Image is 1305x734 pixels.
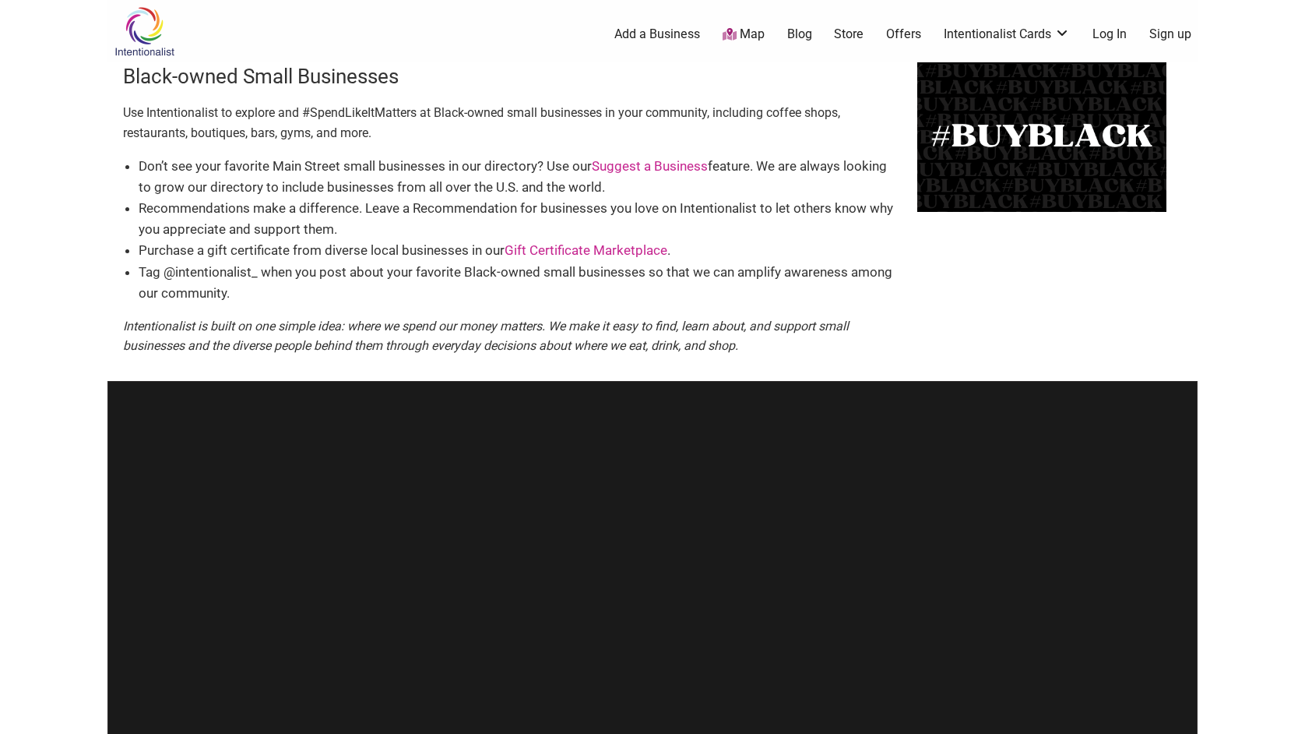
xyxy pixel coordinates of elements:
[123,319,849,354] em: Intentionalist is built on one simple idea: where we spend our money matters. We make it easy to ...
[614,26,700,43] a: Add a Business
[1149,26,1191,43] a: Sign up
[723,26,765,44] a: Map
[139,198,902,240] li: Recommendations make a difference. Leave a Recommendation for businesses you love on Intentionali...
[123,62,902,90] h3: Black-owned Small Businesses
[107,6,181,57] img: Intentionalist
[787,26,812,43] a: Blog
[886,26,921,43] a: Offers
[505,242,667,258] a: Gift Certificate Marketplace
[1092,26,1127,43] a: Log In
[139,262,902,304] li: Tag @intentionalist_ when you post about your favorite Black-owned small businesses so that we ca...
[944,26,1070,43] a: Intentionalist Cards
[139,240,902,261] li: Purchase a gift certificate from diverse local businesses in our .
[123,103,902,143] p: Use Intentionalist to explore and #SpendLikeItMatters at Black-owned small businesses in your com...
[917,62,1166,212] img: BuyBlack-500x300-1.png
[139,156,902,198] li: Don’t see your favorite Main Street small businesses in our directory? Use our feature. We are al...
[592,158,708,174] a: Suggest a Business
[834,26,864,43] a: Store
